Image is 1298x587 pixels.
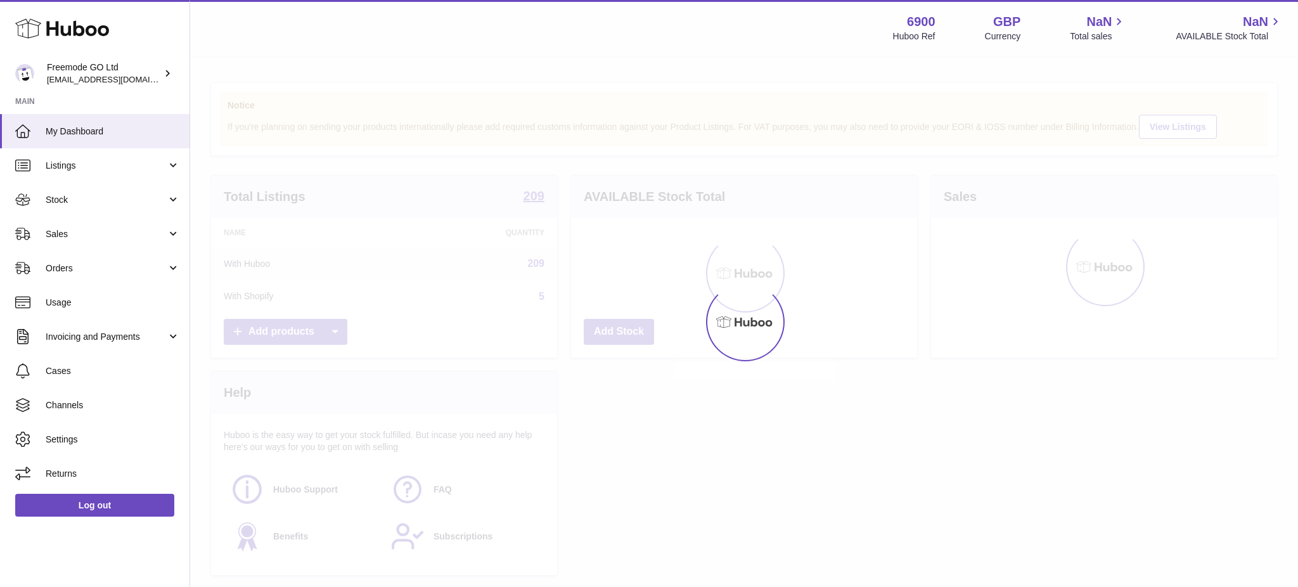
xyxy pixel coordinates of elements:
div: Currency [985,30,1021,42]
strong: 6900 [907,13,935,30]
span: NaN [1086,13,1112,30]
span: NaN [1243,13,1268,30]
span: Total sales [1070,30,1126,42]
span: Stock [46,194,167,206]
img: internalAdmin-6900@internal.huboo.com [15,64,34,83]
a: NaN Total sales [1070,13,1126,42]
span: Listings [46,160,167,172]
div: Huboo Ref [893,30,935,42]
span: [EMAIL_ADDRESS][DOMAIN_NAME] [47,74,186,84]
strong: GBP [993,13,1020,30]
span: Settings [46,434,180,446]
div: Freemode GO Ltd [47,61,161,86]
span: Returns [46,468,180,480]
span: Channels [46,399,180,411]
span: My Dashboard [46,126,180,138]
span: AVAILABLE Stock Total [1176,30,1283,42]
a: NaN AVAILABLE Stock Total [1176,13,1283,42]
span: Cases [46,365,180,377]
span: Invoicing and Payments [46,331,167,343]
a: Log out [15,494,174,517]
span: Orders [46,262,167,274]
span: Usage [46,297,180,309]
span: Sales [46,228,167,240]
